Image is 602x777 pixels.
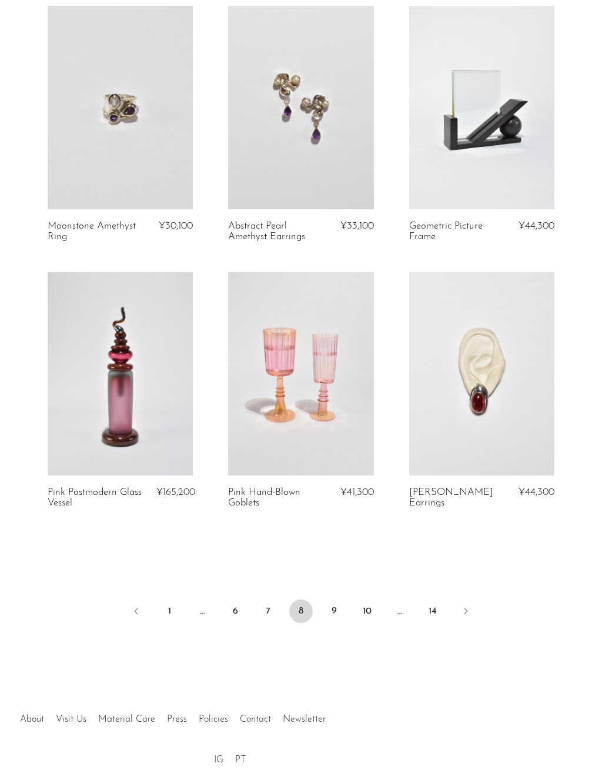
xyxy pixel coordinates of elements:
[214,755,223,765] a: IG
[355,600,379,623] a: 10
[125,600,148,625] a: Previous
[283,715,326,724] a: Newsletter
[208,746,252,768] ul: Social Medias
[409,221,504,243] a: Geometric Picture Frame
[322,600,346,623] a: 9
[98,715,155,724] a: Material Care
[388,600,412,623] span: …
[156,487,195,497] span: ¥165,200
[167,715,187,724] a: Press
[240,715,271,724] a: Contact
[20,715,44,724] a: About
[48,221,142,243] a: Moonstone Amethyst Ring
[228,221,323,243] a: Abstract Pearl Amethyst Earrings
[340,221,374,231] span: ¥33,100
[519,487,554,497] span: ¥44,300
[228,487,323,509] a: Pink Hand-Blown Goblets
[159,221,193,231] span: ¥30,100
[14,705,332,728] ul: Quick links
[289,600,313,623] span: 8
[454,600,477,625] a: Next
[256,600,280,623] a: 7
[48,487,142,509] a: Pink Postmodern Glass Vessel
[421,600,444,623] a: 14
[409,487,504,509] a: [PERSON_NAME] Earrings
[340,487,374,497] span: ¥41,300
[190,600,214,623] span: …
[223,600,247,623] a: 6
[199,715,228,724] a: Policies
[158,600,181,623] a: 1
[519,221,554,231] span: ¥44,300
[235,755,246,765] a: PT
[56,715,86,724] a: Visit Us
